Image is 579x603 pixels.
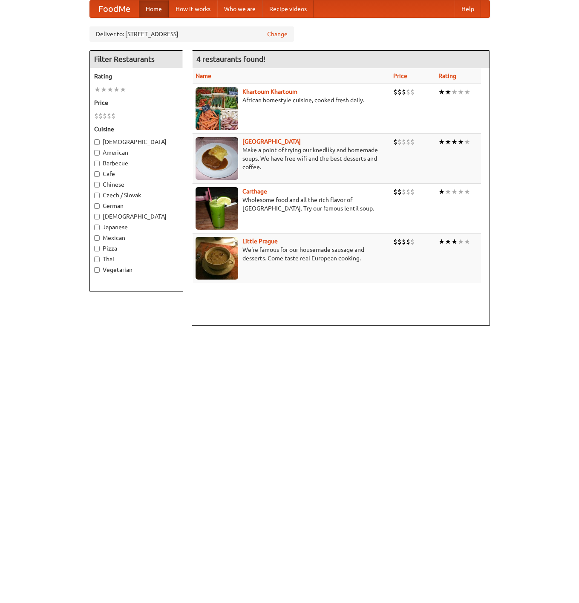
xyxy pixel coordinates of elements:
[196,187,238,230] img: carthage.jpg
[402,187,406,196] li: $
[94,161,100,166] input: Barbecue
[410,87,415,97] li: $
[410,137,415,147] li: $
[107,85,113,94] li: ★
[242,188,267,195] a: Carthage
[90,51,183,68] h4: Filter Restaurants
[94,214,100,219] input: [DEMOGRAPHIC_DATA]
[107,111,111,121] li: $
[242,238,278,245] a: Little Prague
[406,187,410,196] li: $
[120,85,126,94] li: ★
[455,0,481,17] a: Help
[393,87,398,97] li: $
[398,87,402,97] li: $
[438,72,456,79] a: Rating
[94,159,179,167] label: Barbecue
[398,187,402,196] li: $
[451,187,458,196] li: ★
[402,137,406,147] li: $
[94,150,100,156] input: American
[94,225,100,230] input: Japanese
[402,87,406,97] li: $
[111,111,115,121] li: $
[89,26,294,42] div: Deliver to: [STREET_ADDRESS]
[196,72,211,79] a: Name
[94,244,179,253] label: Pizza
[458,187,464,196] li: ★
[410,237,415,246] li: $
[139,0,169,17] a: Home
[267,30,288,38] a: Change
[94,138,179,146] label: [DEMOGRAPHIC_DATA]
[196,87,238,130] img: khartoum.jpg
[94,234,179,242] label: Mexican
[242,88,297,95] a: Khartoum Khartoum
[464,87,470,97] li: ★
[445,137,451,147] li: ★
[458,237,464,246] li: ★
[458,137,464,147] li: ★
[438,87,445,97] li: ★
[393,137,398,147] li: $
[406,87,410,97] li: $
[94,255,179,263] label: Thai
[196,245,386,263] p: We're famous for our housemade sausage and desserts. Come taste real European cooking.
[94,191,179,199] label: Czech / Slovak
[94,111,98,121] li: $
[458,87,464,97] li: ★
[196,137,238,180] img: czechpoint.jpg
[94,223,179,231] label: Japanese
[94,148,179,157] label: American
[94,85,101,94] li: ★
[445,237,451,246] li: ★
[464,187,470,196] li: ★
[438,187,445,196] li: ★
[94,139,100,145] input: [DEMOGRAPHIC_DATA]
[196,55,265,63] ng-pluralize: 4 restaurants found!
[113,85,120,94] li: ★
[393,187,398,196] li: $
[464,137,470,147] li: ★
[393,237,398,246] li: $
[94,265,179,274] label: Vegetarian
[94,193,100,198] input: Czech / Slovak
[103,111,107,121] li: $
[438,237,445,246] li: ★
[101,85,107,94] li: ★
[451,137,458,147] li: ★
[451,237,458,246] li: ★
[451,87,458,97] li: ★
[464,237,470,246] li: ★
[398,237,402,246] li: $
[406,137,410,147] li: $
[90,0,139,17] a: FoodMe
[98,111,103,121] li: $
[196,146,386,171] p: Make a point of trying our knedlíky and homemade soups. We have free wifi and the best desserts a...
[438,137,445,147] li: ★
[262,0,314,17] a: Recipe videos
[196,196,386,213] p: Wholesome food and all the rich flavor of [GEOGRAPHIC_DATA]. Try our famous lentil soup.
[94,180,179,189] label: Chinese
[169,0,217,17] a: How it works
[196,237,238,280] img: littleprague.jpg
[445,187,451,196] li: ★
[94,212,179,221] label: [DEMOGRAPHIC_DATA]
[393,72,407,79] a: Price
[94,257,100,262] input: Thai
[94,235,100,241] input: Mexican
[94,203,100,209] input: German
[94,202,179,210] label: German
[94,246,100,251] input: Pizza
[445,87,451,97] li: ★
[94,170,179,178] label: Cafe
[94,125,179,133] h5: Cuisine
[217,0,262,17] a: Who we are
[406,237,410,246] li: $
[242,138,301,145] a: [GEOGRAPHIC_DATA]
[94,72,179,81] h5: Rating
